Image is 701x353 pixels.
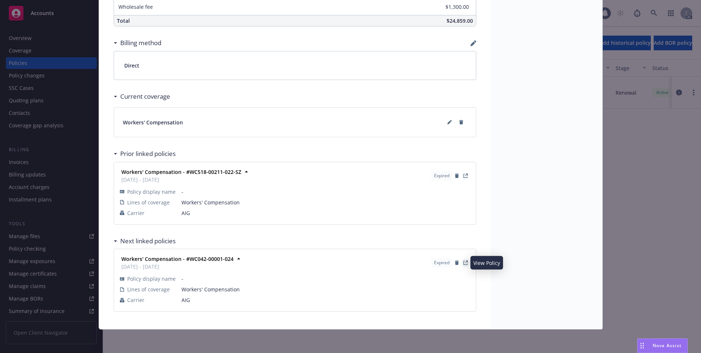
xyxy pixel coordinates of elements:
span: Expired [434,172,449,179]
span: $24,859.00 [447,17,473,24]
span: Workers' Compensation [123,119,183,126]
span: [DATE] - [DATE] [121,176,241,183]
span: AIG [181,209,470,217]
span: Policy display name [127,275,176,283]
button: Nova Assist [637,338,688,353]
span: Lines of coverage [127,199,170,206]
div: Current coverage [114,92,170,101]
span: - [181,275,470,283]
h3: Billing method [120,38,161,48]
span: [DATE] - [DATE] [121,263,234,270]
span: Lines of coverage [127,285,170,293]
div: Drag to move [638,339,647,353]
span: Wholesale fee [118,3,153,10]
span: Expired [434,259,449,266]
h3: Prior linked policies [120,149,176,159]
span: Nova Assist [653,342,682,349]
strong: Workers' Compensation - #WC518-00211-022-SZ [121,168,241,175]
span: Policy display name [127,188,176,196]
h3: Next linked policies [120,236,176,246]
input: 0.00 [426,1,473,12]
h3: Current coverage [120,92,170,101]
div: Prior linked policies [114,149,176,159]
span: - [181,188,470,196]
span: Carrier [127,209,144,217]
strong: Workers' Compensation - #WC042-00001-024 [121,255,234,262]
div: Direct [114,51,476,80]
div: Next linked policies [114,236,176,246]
span: Workers' Compensation [181,285,470,293]
span: Total [117,17,130,24]
a: View Policy [461,171,470,180]
span: Workers' Compensation [181,199,470,206]
span: AIG [181,296,470,304]
a: View Policy [461,258,470,267]
div: Billing method [114,38,161,48]
span: Carrier [127,296,144,304]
